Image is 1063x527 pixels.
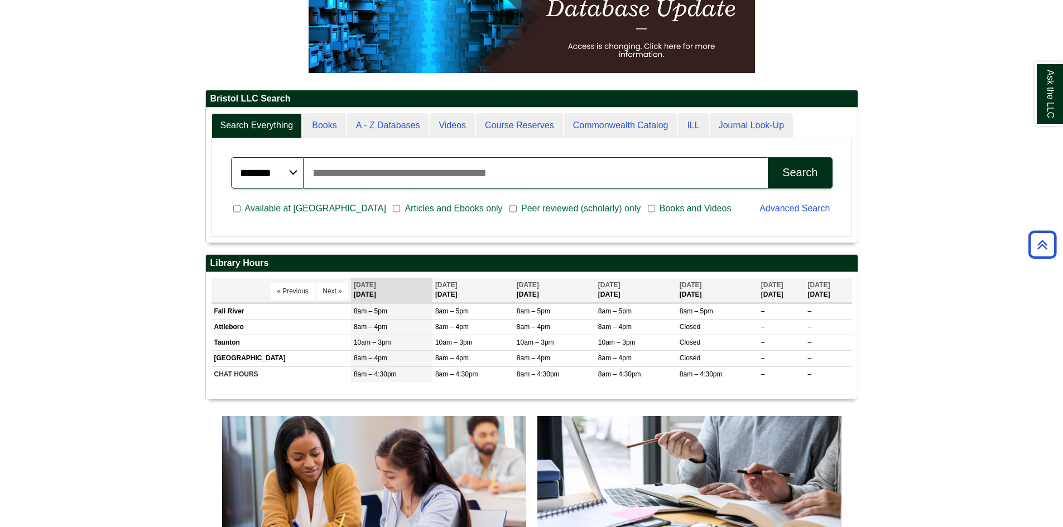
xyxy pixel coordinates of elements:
span: [DATE] [435,281,458,289]
span: – [808,339,812,346]
a: Journal Look-Up [710,113,793,138]
span: – [761,307,765,315]
a: Videos [430,113,475,138]
button: Next » [316,283,348,299]
span: 8am – 4pm [354,354,387,362]
th: [DATE] [351,278,432,303]
div: Search [782,166,817,179]
span: 10am – 3pm [598,339,636,346]
a: Course Reserves [476,113,563,138]
h2: Library Hours [206,255,858,272]
span: – [808,354,812,362]
span: Books and Videos [655,202,736,215]
span: 8am – 5pm [517,307,550,315]
h2: Bristol LLC Search [206,90,858,108]
span: Peer reviewed (scholarly) only [517,202,645,215]
td: [GEOGRAPHIC_DATA] [211,351,351,366]
input: Peer reviewed (scholarly) only [509,204,517,214]
td: CHAT HOURS [211,366,351,382]
span: 8am – 5pm [354,307,387,315]
span: 8am – 4pm [435,323,469,331]
span: – [761,339,765,346]
span: 8am – 4pm [517,323,550,331]
a: A - Z Databases [347,113,429,138]
span: 8am – 4pm [598,354,632,362]
span: 10am – 3pm [517,339,554,346]
span: [DATE] [761,281,783,289]
th: [DATE] [432,278,514,303]
span: 8am – 5pm [598,307,632,315]
th: [DATE] [758,278,805,303]
a: Back to Top [1024,237,1060,252]
span: 10am – 3pm [354,339,391,346]
span: 8am – 5pm [680,307,713,315]
span: 10am – 3pm [435,339,473,346]
th: [DATE] [677,278,758,303]
span: – [808,323,812,331]
span: [DATE] [354,281,376,289]
span: – [761,370,765,378]
span: 8am – 4pm [354,323,387,331]
span: Closed [680,323,700,331]
input: Books and Videos [648,204,655,214]
th: [DATE] [595,278,677,303]
span: 8am – 5pm [435,307,469,315]
button: « Previous [271,283,315,299]
span: Available at [GEOGRAPHIC_DATA] [241,202,391,215]
span: 8am – 4:30pm [680,370,723,378]
span: Closed [680,354,700,362]
th: [DATE] [514,278,595,303]
td: Attleboro [211,320,351,335]
a: Search Everything [211,113,302,138]
a: ILL [678,113,708,138]
span: 8am – 4pm [598,323,632,331]
span: – [808,370,812,378]
span: Closed [680,339,700,346]
span: – [808,307,812,315]
span: 8am – 4:30pm [354,370,397,378]
span: [DATE] [598,281,621,289]
span: Articles and Ebooks only [400,202,507,215]
a: Books [303,113,345,138]
span: – [761,354,765,362]
span: – [761,323,765,331]
input: Articles and Ebooks only [393,204,400,214]
button: Search [768,157,832,188]
span: 8am – 4pm [517,354,550,362]
a: Commonwealth Catalog [564,113,677,138]
td: Fall River [211,304,351,320]
span: 8am – 4pm [435,354,469,362]
span: 8am – 4:30pm [517,370,560,378]
td: Taunton [211,335,351,351]
th: [DATE] [805,278,852,303]
a: Advanced Search [759,204,830,213]
span: [DATE] [808,281,830,289]
span: 8am – 4:30pm [435,370,478,378]
span: [DATE] [680,281,702,289]
input: Available at [GEOGRAPHIC_DATA] [233,204,241,214]
span: 8am – 4:30pm [598,370,641,378]
span: [DATE] [517,281,539,289]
